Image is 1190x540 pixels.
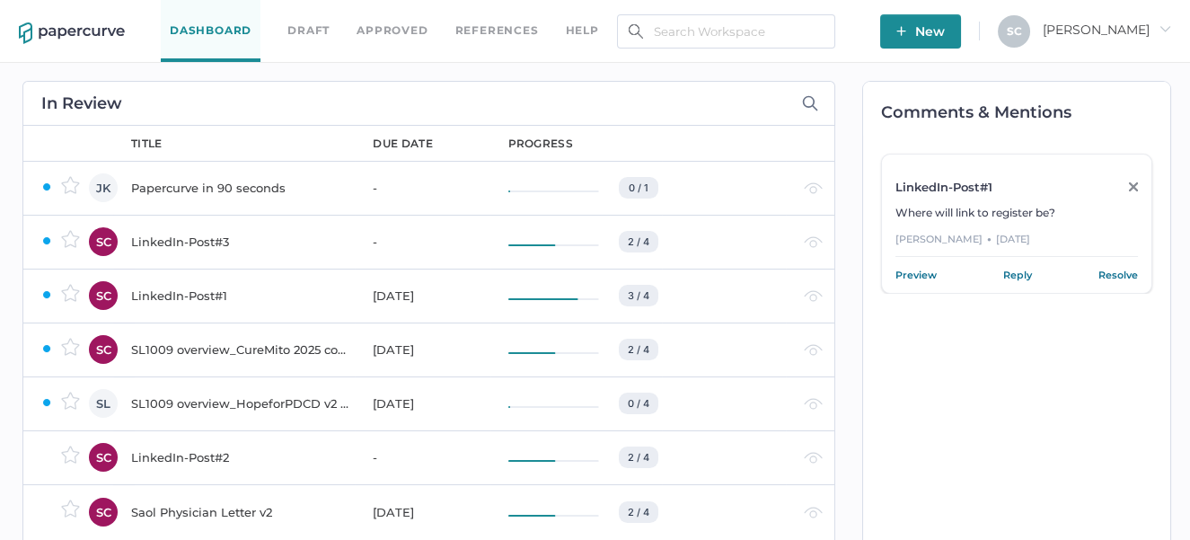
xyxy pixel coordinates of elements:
div: due date [373,136,432,152]
div: LinkedIn-Post#2 [131,447,351,468]
img: star-inactive.70f2008a.svg [61,500,80,518]
div: SC [89,498,118,527]
div: help [566,21,599,40]
div: ● [987,231,992,247]
a: Draft [287,21,330,40]
div: 0 / 1 [619,177,658,199]
span: New [896,14,945,49]
div: SC [89,281,118,310]
div: [DATE] [373,393,486,414]
div: 2 / 4 [619,447,658,468]
img: search.bf03fe8b.svg [629,24,643,39]
div: title [131,136,163,152]
img: eye-light-gray.b6d092a5.svg [804,182,823,194]
div: progress [508,136,573,152]
img: eye-light-gray.b6d092a5.svg [804,452,823,464]
img: star-inactive.70f2008a.svg [61,230,80,248]
h2: In Review [41,95,122,111]
a: Resolve [1098,266,1138,284]
img: ZaPP2z7XVwAAAABJRU5ErkJggg== [41,181,52,192]
img: papercurve-logo-colour.7244d18c.svg [19,22,125,44]
div: [PERSON_NAME] [DATE] [895,231,1138,257]
img: eye-light-gray.b6d092a5.svg [804,290,823,302]
div: 2 / 4 [619,231,658,252]
div: Papercurve in 90 seconds [131,177,351,199]
a: Preview [895,266,937,284]
a: Approved [357,21,428,40]
div: SL [89,389,118,418]
img: plus-white.e19ec114.svg [896,26,906,36]
button: New [880,14,961,49]
img: ZaPP2z7XVwAAAABJRU5ErkJggg== [41,289,52,300]
div: SL1009 overview_CureMito 2025 congress_for PRC [131,339,351,360]
td: - [355,430,489,484]
div: SC [89,227,118,256]
div: SC [89,335,118,364]
div: JK [89,173,118,202]
img: close-grey.86d01b58.svg [1129,182,1138,191]
img: eye-light-gray.b6d092a5.svg [804,398,823,410]
span: S C [1007,24,1022,38]
img: star-inactive.70f2008a.svg [61,284,80,302]
img: star-inactive.70f2008a.svg [61,392,80,410]
div: LinkedIn-Post#1 [895,180,1114,194]
div: Saol Physician Letter v2 [131,501,351,523]
div: 0 / 4 [619,393,658,414]
img: search-icon-expand.c6106642.svg [802,95,818,111]
a: References [455,21,539,40]
div: [DATE] [373,339,486,360]
img: star-inactive.70f2008a.svg [61,446,80,464]
div: LinkedIn-Post#1 [131,285,351,306]
span: Where will link to register be? [895,206,1055,219]
img: ZaPP2z7XVwAAAABJRU5ErkJggg== [41,343,52,354]
a: Reply [1003,266,1032,284]
img: star-inactive.70f2008a.svg [61,338,80,356]
td: - [355,215,489,269]
div: [DATE] [373,501,486,523]
img: eye-light-gray.b6d092a5.svg [804,236,823,248]
td: - [355,161,489,215]
img: ZaPP2z7XVwAAAABJRU5ErkJggg== [41,397,52,408]
div: [DATE] [373,285,486,306]
img: ZaPP2z7XVwAAAABJRU5ErkJggg== [41,235,52,246]
div: SL1009 overview_HopeforPDCD v2 for PRC [DATE] [131,393,351,414]
img: star-inactive.70f2008a.svg [61,176,80,194]
div: 3 / 4 [619,285,658,306]
h2: Comments & Mentions [881,104,1170,120]
div: LinkedIn-Post#3 [131,231,351,252]
div: SC [89,443,118,472]
span: [PERSON_NAME] [1043,22,1171,38]
input: Search Workspace [617,14,835,49]
div: 2 / 4 [619,501,658,523]
div: 2 / 4 [619,339,658,360]
i: arrow_right [1159,22,1171,35]
img: eye-light-gray.b6d092a5.svg [804,344,823,356]
img: eye-light-gray.b6d092a5.svg [804,507,823,518]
